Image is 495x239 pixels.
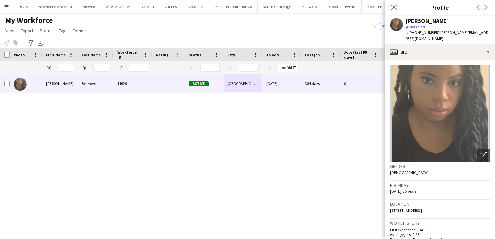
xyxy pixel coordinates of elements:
p: First experience: [DATE] [390,227,490,232]
span: [DATE] (35 years) [390,189,418,194]
span: Last job [305,52,320,57]
h3: Work history [390,220,490,226]
div: Bio [385,44,495,60]
span: Jobs (last 90 days) [344,50,371,60]
span: Joined [266,52,279,57]
button: Good Life Events [324,0,362,13]
div: [PERSON_NAME] [42,74,78,92]
button: Open Filter Menu [82,65,87,71]
span: Rating [156,52,168,57]
button: Experience Wave Ltd [33,0,77,13]
span: Last Name [82,52,101,57]
a: Export [18,27,36,35]
span: My Workforce [5,16,53,25]
h3: Birthday [390,182,490,188]
input: Status Filter Input [200,64,220,72]
input: Last Name Filter Input [93,64,109,72]
button: Moo & Goo [296,0,324,13]
a: Status [37,27,55,35]
button: Open Filter Menu [189,65,194,71]
button: We Are Collider [100,0,135,13]
h3: Location [390,201,490,207]
button: Brewco [77,0,100,13]
span: Photo [14,52,25,57]
span: First Name [46,52,66,57]
h3: Gender [390,164,490,169]
img: Crew avatar or photo [390,65,490,162]
p: Average jobs: 0.25 [390,232,490,237]
span: Comms [72,28,87,34]
a: Tag [56,27,68,35]
div: [PERSON_NAME] [406,18,449,24]
span: Tag [59,28,66,34]
button: Open Filter Menu [266,65,272,71]
div: 384 days [301,74,340,92]
button: Car Fest [159,0,183,13]
button: Open Filter Menu [227,65,233,71]
span: [DEMOGRAPHIC_DATA] [390,170,429,175]
input: Joined Filter Input [278,64,297,72]
img: Alexandra Belgrove [14,78,27,91]
app-action-btn: Advanced filters [27,39,35,47]
span: | [PERSON_NAME][EMAIL_ADDRESS][DOMAIN_NAME] [406,30,489,41]
div: [DATE] [262,74,301,92]
button: Mobile Photo Booth [GEOGRAPHIC_DATA] [362,0,440,13]
button: Datekin [135,0,159,13]
button: Creatisan [183,0,210,13]
button: Everyone4,800 [380,23,412,30]
button: UCAS [13,0,33,13]
button: Action Challenge [258,0,296,13]
button: Open Filter Menu [46,65,52,71]
div: [GEOGRAPHIC_DATA] [224,74,262,92]
button: Sports Presentation Co [210,0,258,13]
span: t. [PHONE_NUMBER] [406,30,439,35]
input: First Name Filter Input [58,64,74,72]
div: Open photos pop-in [477,149,490,162]
span: Not rated [409,24,425,29]
input: City Filter Input [239,64,259,72]
h3: Profile [385,3,495,12]
span: Export [21,28,33,34]
button: Open Filter Menu [117,65,123,71]
input: Workforce ID Filter Input [129,64,148,72]
span: Active [189,81,209,86]
span: Status [189,52,201,57]
app-action-btn: Export XLSX [36,39,44,47]
a: Comms [70,27,89,35]
span: [STREET_ADDRESS] [390,208,422,213]
div: 0 [340,74,382,92]
span: Workforce ID [117,50,141,60]
span: City [227,52,235,57]
div: 11629 [113,74,152,92]
span: Status [40,28,52,34]
a: View [3,27,17,35]
span: View [5,28,14,34]
div: Belgrove [78,74,113,92]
